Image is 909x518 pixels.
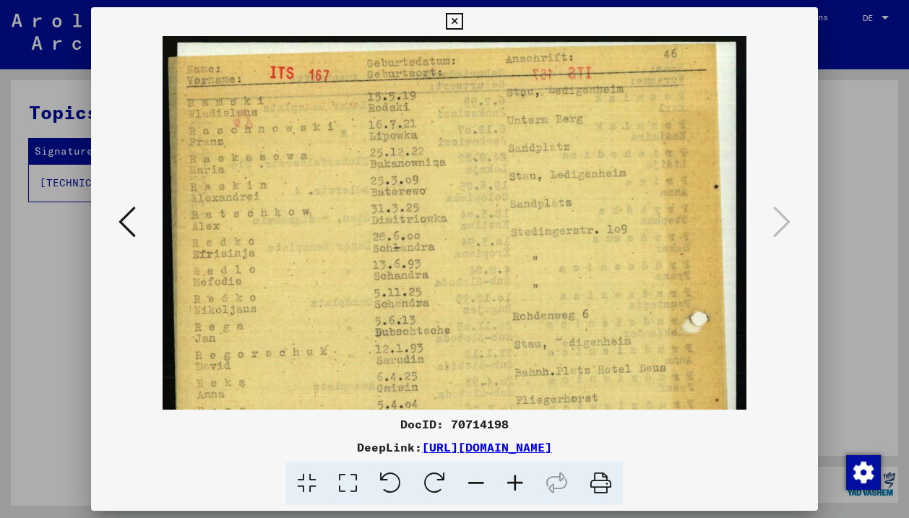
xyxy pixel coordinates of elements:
[91,439,818,456] div: DeepLink:
[91,415,818,433] div: DocID: 70714198
[846,455,881,490] img: Zustimmung ändern
[422,440,552,454] a: [URL][DOMAIN_NAME]
[845,454,880,489] div: Zustimmung ändern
